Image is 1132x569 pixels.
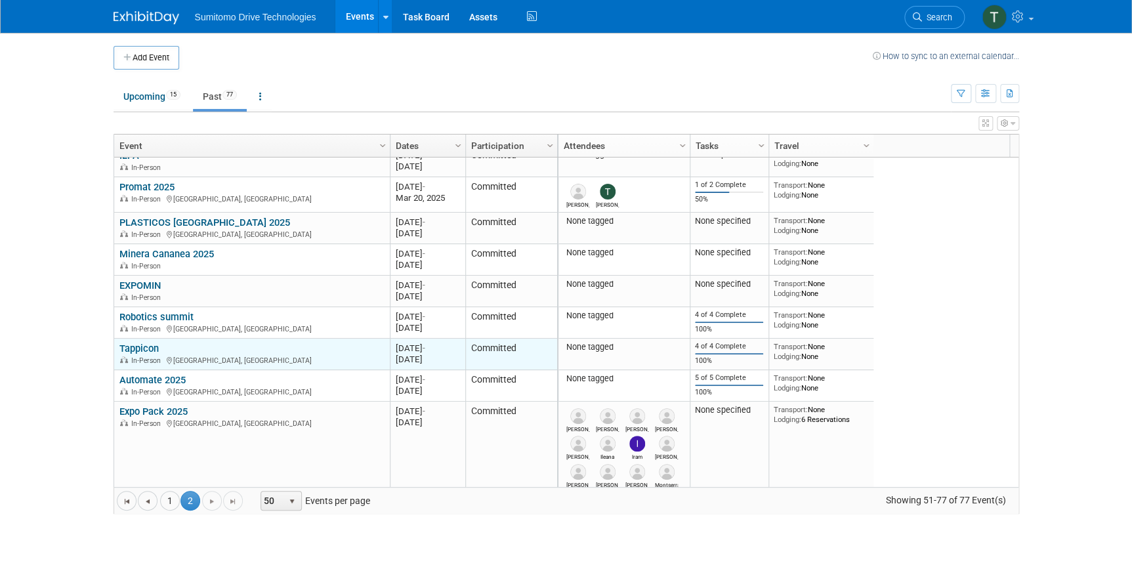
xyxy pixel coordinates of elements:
span: - [423,375,425,385]
a: Promat 2025 [119,181,175,193]
a: Column Settings [375,135,390,154]
div: Guillermo Higareda [596,480,619,488]
span: - [423,280,425,290]
span: Transport: [774,342,808,351]
a: Event [119,135,381,157]
div: None tagged [563,247,684,258]
span: Transport: [774,247,808,257]
img: Adam Soder [570,184,586,200]
span: Column Settings [545,140,555,151]
div: [DATE] [396,322,459,333]
img: Guillermo Higareda [600,464,616,480]
a: Automate 2025 [119,374,186,386]
img: Luis Elizondo [570,464,586,480]
img: ExhibitDay [114,11,179,24]
div: None tagged [563,373,684,384]
span: 77 [222,90,237,100]
a: Expo Pack 2025 [119,406,188,417]
a: How to sync to an external calendar... [873,51,1019,61]
span: Go to the first page [121,496,132,507]
div: None specified [695,247,763,258]
a: Column Settings [543,135,557,154]
img: Moises Ayub [629,408,645,424]
span: In-Person [131,356,165,365]
a: Robotics summit [119,311,194,323]
a: Dates [396,135,457,157]
a: Column Settings [451,135,465,154]
span: Lodging: [774,289,801,298]
img: In-Person Event [120,293,128,300]
span: Search [922,12,952,22]
span: Transport: [774,405,808,414]
span: - [423,249,425,259]
img: In-Person Event [120,262,128,268]
div: 4 of 4 Complete [695,342,763,351]
span: Lodging: [774,226,801,235]
img: In-Person Event [120,325,128,331]
img: Francisco Díaz [659,408,675,424]
a: Tappicon [119,343,159,354]
span: Go to the last page [228,496,238,507]
a: Past77 [193,84,247,109]
a: Go to the next page [202,491,222,511]
div: Mar 20, 2025 [396,192,459,203]
span: Lodging: [774,320,801,329]
div: None tagged [563,279,684,289]
div: [DATE] [396,311,459,322]
span: 2 [180,491,200,511]
div: Armando Ortiz [625,480,648,488]
a: Go to the first page [117,491,136,511]
div: None None [774,342,868,361]
div: Luis Elizondo [566,480,589,488]
span: Events per page [243,491,383,511]
div: [DATE] [396,181,459,192]
div: None None [774,310,868,329]
img: Taylor Mobley [600,184,616,200]
div: Taylor Mobley [596,200,619,208]
td: Committed [465,307,557,339]
div: None 6 Reservations [774,405,868,424]
div: [GEOGRAPHIC_DATA], [GEOGRAPHIC_DATA] [119,193,384,204]
div: None tagged [563,216,684,226]
img: In-Person Event [120,356,128,363]
a: Upcoming15 [114,84,190,109]
a: Search [904,6,965,29]
a: Minera Cananea 2025 [119,248,214,260]
td: Committed [465,177,557,213]
img: Montserrat Velazquez [659,464,675,480]
img: In-Person Event [120,163,128,170]
div: [DATE] [396,291,459,302]
div: John Landry [566,452,589,460]
a: Column Settings [859,135,873,154]
span: Sumitomo Drive Technologies [195,12,316,22]
div: [GEOGRAPHIC_DATA], [GEOGRAPHIC_DATA] [119,323,384,334]
div: None specified [695,216,763,226]
span: 15 [166,90,180,100]
div: [DATE] [396,228,459,239]
span: Transport: [774,310,808,320]
div: None specified [695,279,763,289]
div: Santiago Damian [655,452,678,460]
img: In-Person Event [120,419,128,426]
button: Add Event [114,46,179,70]
a: Tasks [696,135,760,157]
div: None tagged [563,310,684,321]
div: [DATE] [396,217,459,228]
span: Column Settings [756,140,766,151]
span: In-Person [131,163,165,172]
span: Column Settings [377,140,388,151]
img: In-Person Event [120,230,128,237]
img: Ileana Escobedo [600,436,616,452]
span: - [423,150,425,160]
div: Adam Soder [566,200,589,208]
div: None None [774,216,868,235]
div: [DATE] [396,248,459,259]
div: Gustavo Rodriguez [566,424,589,432]
div: 100% [695,325,763,334]
div: [DATE] [396,259,459,270]
div: Francisco Díaz [655,424,678,432]
div: [DATE] [396,343,459,354]
div: [DATE] [396,161,459,172]
span: Transport: [774,180,808,190]
div: 4 of 4 Complete [695,310,763,320]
